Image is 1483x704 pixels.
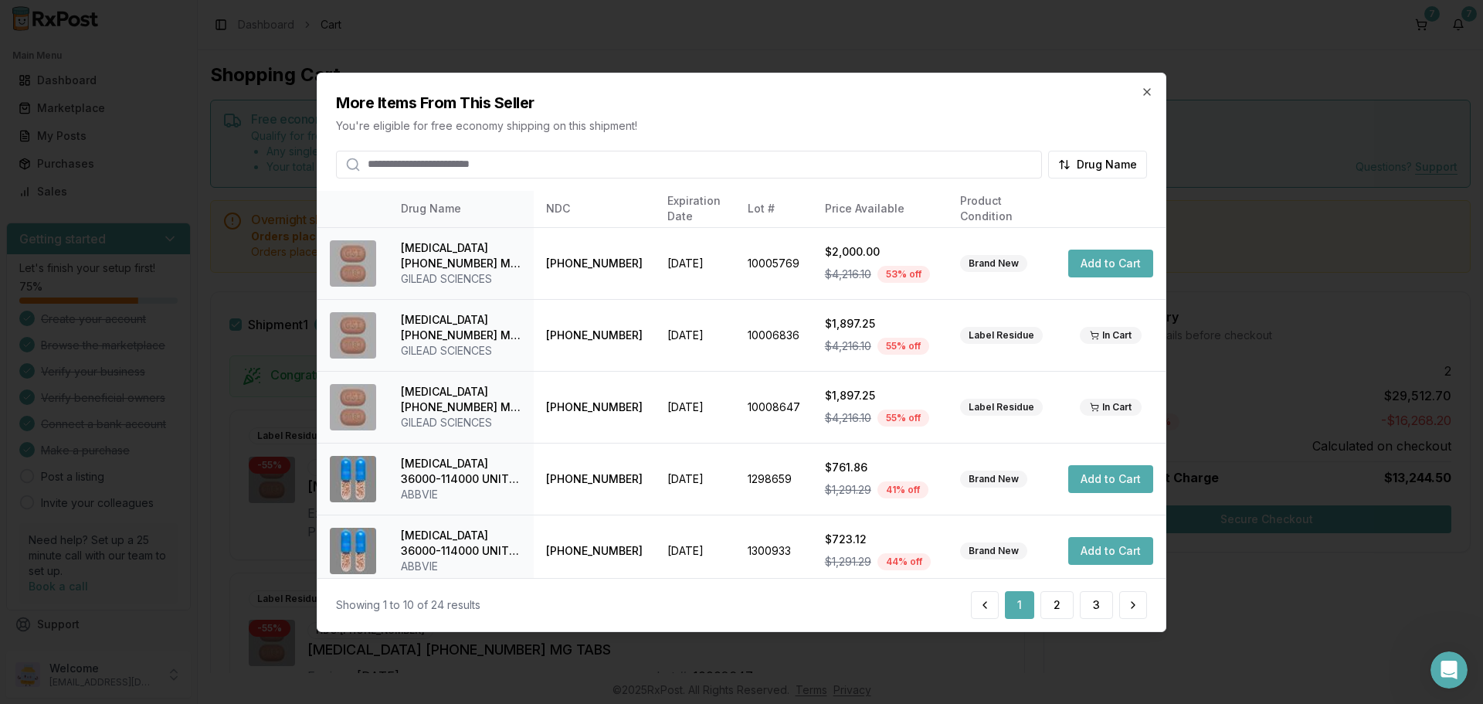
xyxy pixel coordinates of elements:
td: [PHONE_NUMBER] [534,299,655,371]
td: 1298659 [735,443,813,515]
div: [MEDICAL_DATA] [PHONE_NUMBER] MG TABS [401,240,521,271]
td: [PHONE_NUMBER] [534,227,655,299]
div: In Cart [1080,399,1142,416]
div: GILEAD SCIENCES [401,343,521,359]
span: $4,216.10 [825,410,871,426]
div: $1,897.25 [825,316,935,332]
img: Biktarvy 50-200-25 MG TABS [330,240,376,287]
td: [PHONE_NUMBER] [534,371,655,443]
th: Lot # [735,190,813,227]
td: 10005769 [735,227,813,299]
td: [DATE] [655,371,735,443]
div: GILEAD SCIENCES [401,415,521,430]
div: GILEAD SCIENCES [401,271,521,287]
div: [MEDICAL_DATA] 36000-114000 UNIT CPEP [401,528,521,559]
div: [MEDICAL_DATA] [PHONE_NUMBER] MG TABS [401,312,521,343]
span: $1,291.29 [825,482,871,498]
div: ABBVIE [401,487,521,502]
p: You're eligible for free economy shipping on this shipment! [336,117,1147,133]
div: 44 % off [877,553,931,570]
div: ABBVIE [401,559,521,574]
img: Creon 36000-114000 UNIT CPEP [330,528,376,574]
div: $723.12 [825,532,935,547]
td: 10008647 [735,371,813,443]
div: Label Residue [960,327,1043,344]
div: 55 % off [877,410,929,427]
td: 1300933 [735,515,813,587]
div: 53 % off [877,266,930,283]
th: NDC [534,190,655,227]
button: Drug Name [1048,150,1147,178]
button: 1 [1005,591,1034,619]
td: [PHONE_NUMBER] [534,443,655,515]
div: [MEDICAL_DATA] [PHONE_NUMBER] MG TABS [401,384,521,415]
button: 2 [1040,591,1074,619]
th: Expiration Date [655,190,735,227]
div: Label Residue [960,399,1043,416]
img: Creon 36000-114000 UNIT CPEP [330,456,376,502]
img: Biktarvy 50-200-25 MG TABS [330,312,376,359]
div: $1,897.25 [825,388,935,403]
td: [DATE] [655,443,735,515]
td: [PHONE_NUMBER] [534,515,655,587]
div: [MEDICAL_DATA] 36000-114000 UNIT CPEP [401,456,521,487]
img: Biktarvy 50-200-25 MG TABS [330,384,376,430]
div: 55 % off [877,338,929,355]
div: $761.86 [825,460,935,475]
div: 41 % off [877,481,928,498]
td: [DATE] [655,227,735,299]
div: Brand New [960,255,1027,272]
span: Drug Name [1077,156,1137,172]
td: [DATE] [655,299,735,371]
div: Showing 1 to 10 of 24 results [336,597,480,613]
td: [DATE] [655,515,735,587]
button: Add to Cart [1068,537,1153,565]
th: Product Condition [948,190,1056,227]
iframe: Intercom live chat [1430,651,1468,689]
th: Drug Name [389,190,534,227]
th: Price Available [813,190,948,227]
h2: More Items From This Seller [336,91,1147,113]
div: Brand New [960,471,1027,488]
span: $4,216.10 [825,267,871,282]
button: Add to Cart [1068,465,1153,493]
div: Brand New [960,542,1027,559]
td: 10006836 [735,299,813,371]
span: $1,291.29 [825,554,871,570]
div: $2,000.00 [825,244,935,260]
div: In Cart [1080,327,1142,344]
button: Add to Cart [1068,250,1153,277]
button: 3 [1080,591,1113,619]
span: $4,216.10 [825,338,871,354]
